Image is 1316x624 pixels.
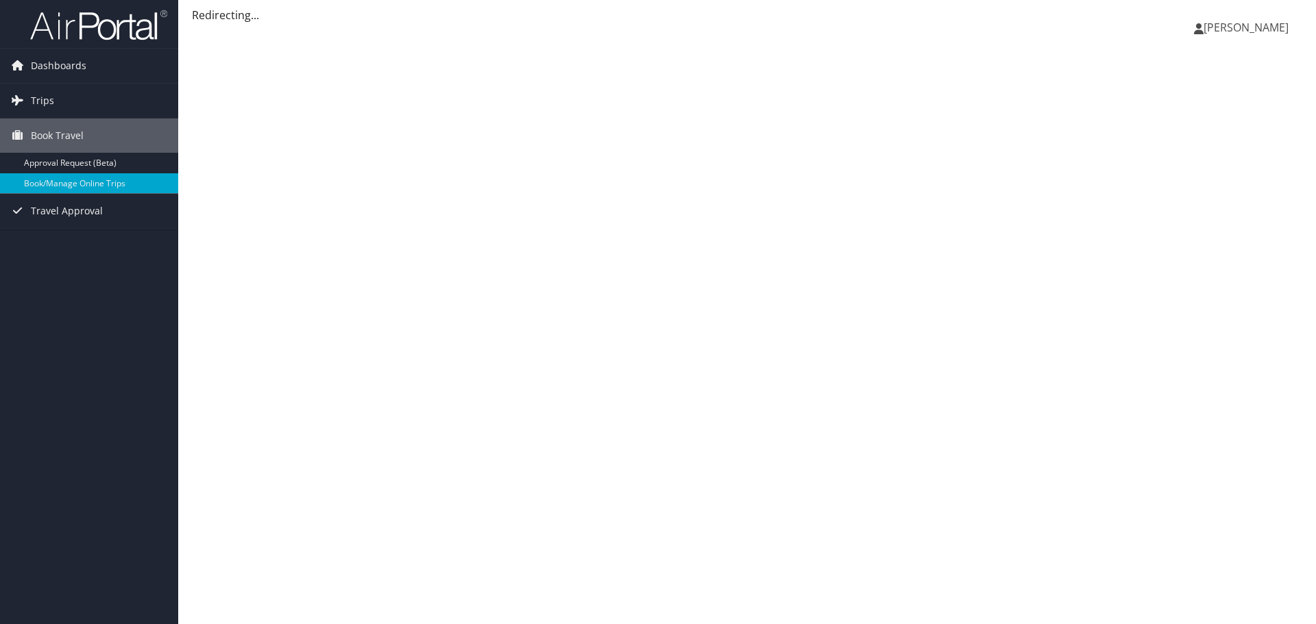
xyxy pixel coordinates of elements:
[31,84,54,118] span: Trips
[1194,7,1302,48] a: [PERSON_NAME]
[30,9,167,41] img: airportal-logo.png
[31,194,103,228] span: Travel Approval
[31,49,86,83] span: Dashboards
[1204,20,1289,35] span: [PERSON_NAME]
[192,7,1302,23] div: Redirecting...
[31,118,84,153] span: Book Travel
